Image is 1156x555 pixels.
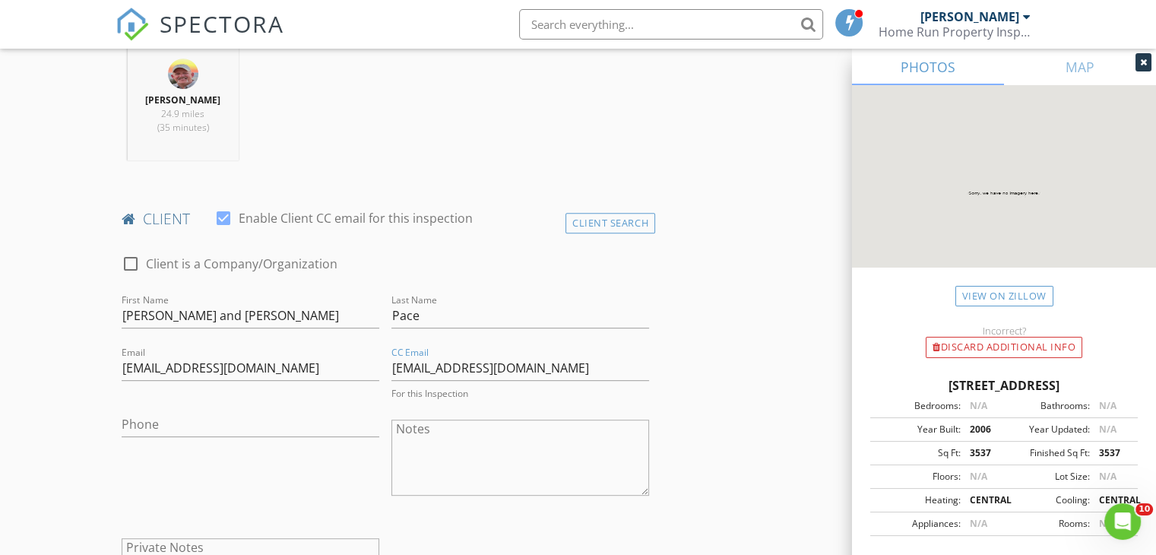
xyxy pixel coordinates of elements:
span: 24.9 miles [161,107,204,120]
span: N/A [1099,399,1116,412]
img: The Best Home Inspection Software - Spectora [116,8,149,41]
div: CENTRAL [1090,493,1133,507]
div: Client Search [565,213,655,233]
label: Client is a Company/Organization [146,256,337,271]
span: N/A [1099,470,1116,483]
a: PHOTOS [852,49,1004,85]
div: Lot Size: [1004,470,1090,484]
span: N/A [970,399,987,412]
div: CENTRAL [961,493,1004,507]
a: View on Zillow [955,286,1053,306]
span: (35 minutes) [157,121,209,134]
span: N/A [970,517,987,530]
div: Year Updated: [1004,423,1090,436]
div: Heating: [875,493,961,507]
div: Finished Sq Ft: [1004,446,1090,460]
div: Discard Additional info [926,337,1082,358]
div: Year Built: [875,423,961,436]
iframe: Intercom live chat [1104,503,1141,540]
span: N/A [1099,517,1116,530]
div: Cooling: [1004,493,1090,507]
div: [STREET_ADDRESS] [870,376,1138,395]
a: SPECTORA [116,21,284,52]
img: image0.jpeg [168,59,198,89]
div: Home Run Property Inspections [879,24,1031,40]
div: 2006 [961,423,1004,436]
a: MAP [1004,49,1156,85]
label: Enable Client CC email for this inspection [239,211,473,226]
h4: client [122,209,649,229]
div: For this Inspection [391,387,649,400]
div: Incorrect? [852,325,1156,337]
span: N/A [970,470,987,483]
div: Floors: [875,470,961,484]
div: 3537 [961,446,1004,460]
div: Sq Ft: [875,446,961,460]
div: [PERSON_NAME] [920,9,1019,24]
input: Search everything... [519,9,823,40]
strong: [PERSON_NAME] [145,94,220,106]
div: Appliances: [875,517,961,531]
span: N/A [1099,423,1116,436]
img: streetview [852,85,1156,304]
div: Rooms: [1004,517,1090,531]
div: Bedrooms: [875,399,961,413]
span: 10 [1135,503,1153,515]
div: 3537 [1090,446,1133,460]
span: SPECTORA [160,8,284,40]
div: Bathrooms: [1004,399,1090,413]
